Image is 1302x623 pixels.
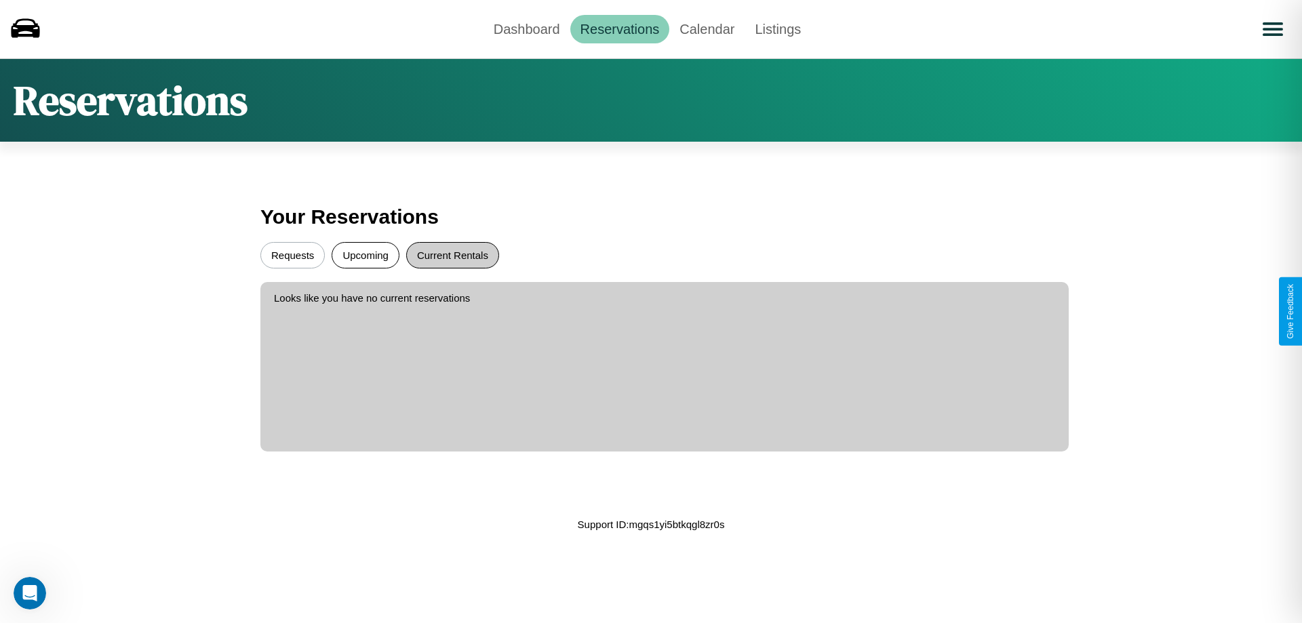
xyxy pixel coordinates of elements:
iframe: Intercom live chat [14,577,46,609]
p: Looks like you have no current reservations [274,289,1055,307]
button: Open menu [1254,10,1292,48]
a: Calendar [669,15,745,43]
button: Upcoming [332,242,399,268]
button: Current Rentals [406,242,499,268]
h1: Reservations [14,73,248,128]
button: Requests [260,242,325,268]
a: Dashboard [484,15,570,43]
p: Support ID: mgqs1yi5btkqgl8zr0s [578,515,725,534]
a: Listings [745,15,811,43]
a: Reservations [570,15,670,43]
h3: Your Reservations [260,199,1042,235]
div: Give Feedback [1286,284,1295,339]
